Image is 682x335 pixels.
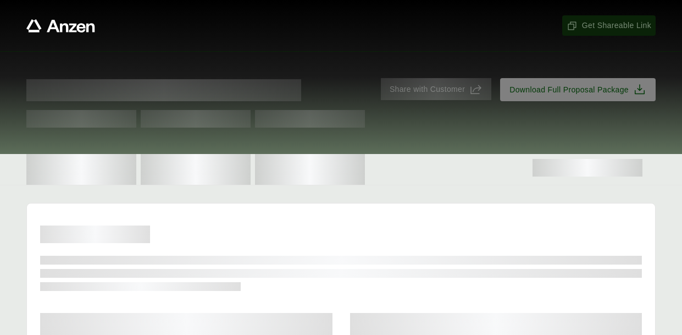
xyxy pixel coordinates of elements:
a: Anzen website [26,19,95,32]
span: Test [26,110,136,128]
span: Test [141,110,251,128]
span: Proposal for [26,79,301,101]
span: Share with Customer [390,84,465,95]
button: Get Shareable Link [562,15,656,36]
span: Get Shareable Link [567,20,651,31]
span: Test [255,110,365,128]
